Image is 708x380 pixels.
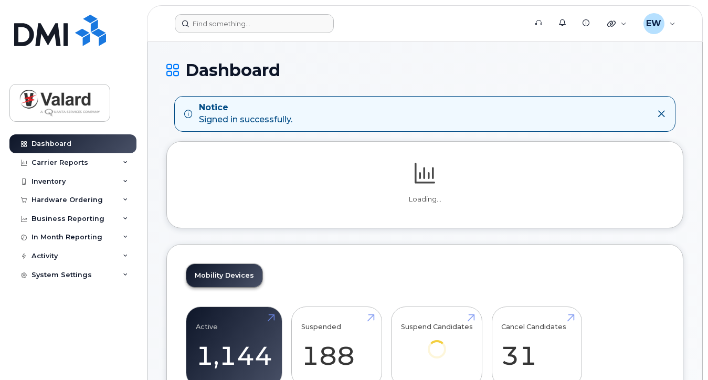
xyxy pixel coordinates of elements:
[186,264,262,287] a: Mobility Devices
[401,312,473,373] a: Suspend Candidates
[199,102,292,126] div: Signed in successfully.
[186,195,664,204] p: Loading...
[199,102,292,114] strong: Notice
[166,61,683,79] h1: Dashboard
